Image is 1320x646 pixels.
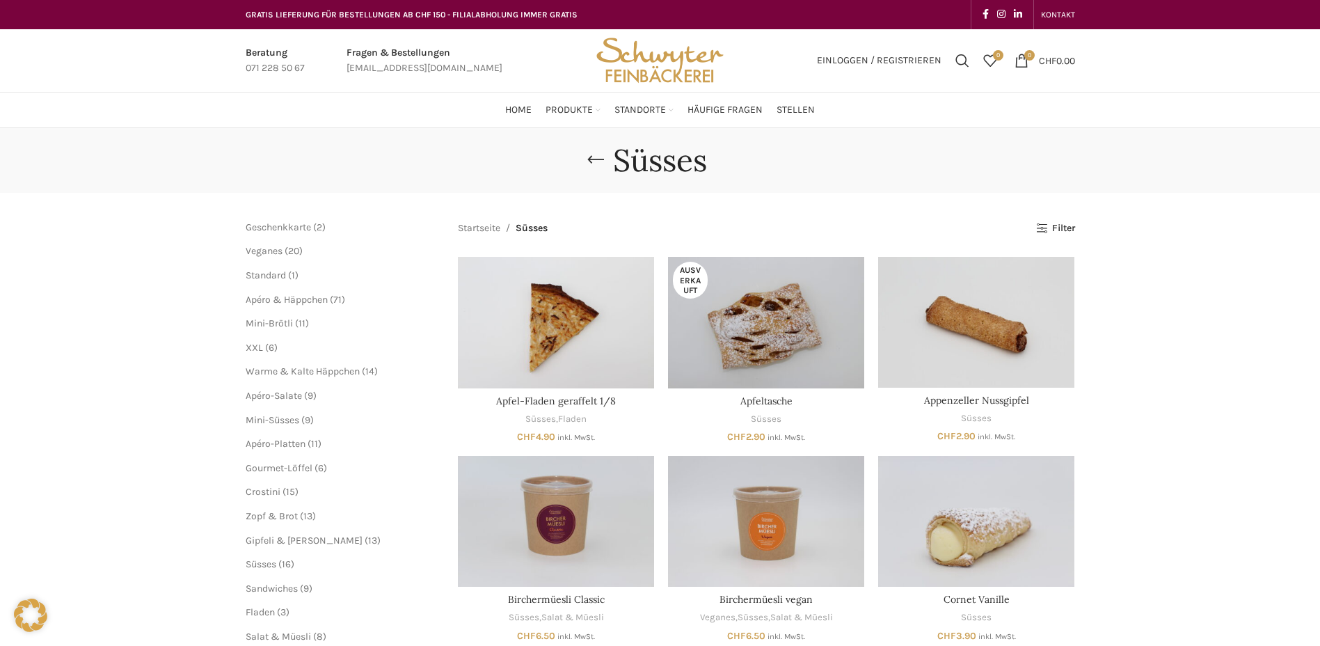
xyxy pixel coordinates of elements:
a: XXL [246,342,263,354]
a: Geschenkkarte [246,221,311,233]
span: 9 [303,583,309,594]
a: Süsses [961,611,992,624]
span: 3 [280,606,286,618]
span: GRATIS LIEFERUNG FÜR BESTELLUNGEN AB CHF 150 - FILIALABHOLUNG IMMER GRATIS [246,10,578,19]
bdi: 3.90 [937,630,976,642]
span: Süsses [246,558,276,570]
span: Apéro-Salate [246,390,302,402]
a: Birchermüesli vegan [668,456,864,587]
span: CHF [1039,54,1056,66]
span: 14 [365,365,374,377]
a: Veganes [246,245,283,257]
a: Einloggen / Registrieren [810,47,948,74]
span: CHF [727,630,746,642]
div: , [458,611,654,624]
a: Gourmet-Löffel [246,462,312,474]
a: Appenzeller Nussgipfel [924,394,1029,407]
a: Birchermüesli Classic [458,456,654,587]
a: Linkedin social link [1010,5,1026,24]
a: Mini-Süsses [246,414,299,426]
a: Apfeltasche [668,257,864,388]
span: CHF [517,630,536,642]
span: 71 [333,294,342,306]
bdi: 0.00 [1039,54,1075,66]
small: inkl. MwSt. [557,433,595,442]
span: 9 [308,390,313,402]
span: Häufige Fragen [687,104,763,117]
span: 20 [288,245,299,257]
span: Standorte [614,104,666,117]
a: Apfel-Fladen geraffelt 1/8 [496,395,616,407]
a: Salat & Müesli [770,611,833,624]
a: Cornet Vanille [944,593,1010,606]
a: 0 CHF0.00 [1008,47,1082,74]
div: Suchen [948,47,976,74]
span: Apéro & Häppchen [246,294,328,306]
span: Süsses [516,221,548,236]
span: 11 [311,438,318,450]
span: 15 [286,486,295,498]
span: 0 [1024,50,1035,61]
a: Crostini [246,486,280,498]
a: Apéro-Platten [246,438,305,450]
span: 16 [282,558,291,570]
a: Standard [246,269,286,281]
a: Häufige Fragen [687,96,763,124]
a: 0 [976,47,1004,74]
span: 13 [368,535,377,546]
span: 9 [305,414,310,426]
span: Sandwiches [246,583,298,594]
a: Süsses [751,413,781,426]
span: Home [505,104,532,117]
a: Süsses [738,611,768,624]
span: Stellen [777,104,815,117]
a: Filter [1036,223,1074,235]
a: Birchermüesli Classic [508,593,605,606]
bdi: 4.90 [517,431,555,443]
a: Warme & Kalte Häppchen [246,365,360,377]
h1: Süsses [613,142,707,179]
a: Facebook social link [978,5,993,24]
a: Stellen [777,96,815,124]
a: Go back [578,146,613,174]
span: KONTAKT [1041,10,1075,19]
a: Fladen [558,413,587,426]
small: inkl. MwSt. [768,433,805,442]
div: , [458,413,654,426]
a: KONTAKT [1041,1,1075,29]
a: Birchermüesli vegan [719,593,813,606]
div: , , [668,611,864,624]
a: Standorte [614,96,674,124]
a: Apfeltasche [740,395,793,407]
span: 2 [317,221,322,233]
a: Süsses [509,611,539,624]
span: 13 [303,510,312,522]
bdi: 6.50 [517,630,555,642]
a: Site logo [591,54,728,65]
a: Salat & Müesli [246,631,311,643]
a: Mini-Brötli [246,317,293,329]
a: Startseite [458,221,500,236]
a: Instagram social link [993,5,1010,24]
div: Meine Wunschliste [976,47,1004,74]
small: inkl. MwSt. [978,432,1015,441]
small: inkl. MwSt. [557,632,595,641]
a: Veganes [700,611,735,624]
span: Fladen [246,606,275,618]
div: Main navigation [239,96,1082,124]
span: CHF [937,430,956,442]
span: 6 [318,462,324,474]
a: Infobox link [246,45,305,77]
bdi: 2.90 [937,430,976,442]
a: Zopf & Brot [246,510,298,522]
a: Apfel-Fladen geraffelt 1/8 [458,257,654,388]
